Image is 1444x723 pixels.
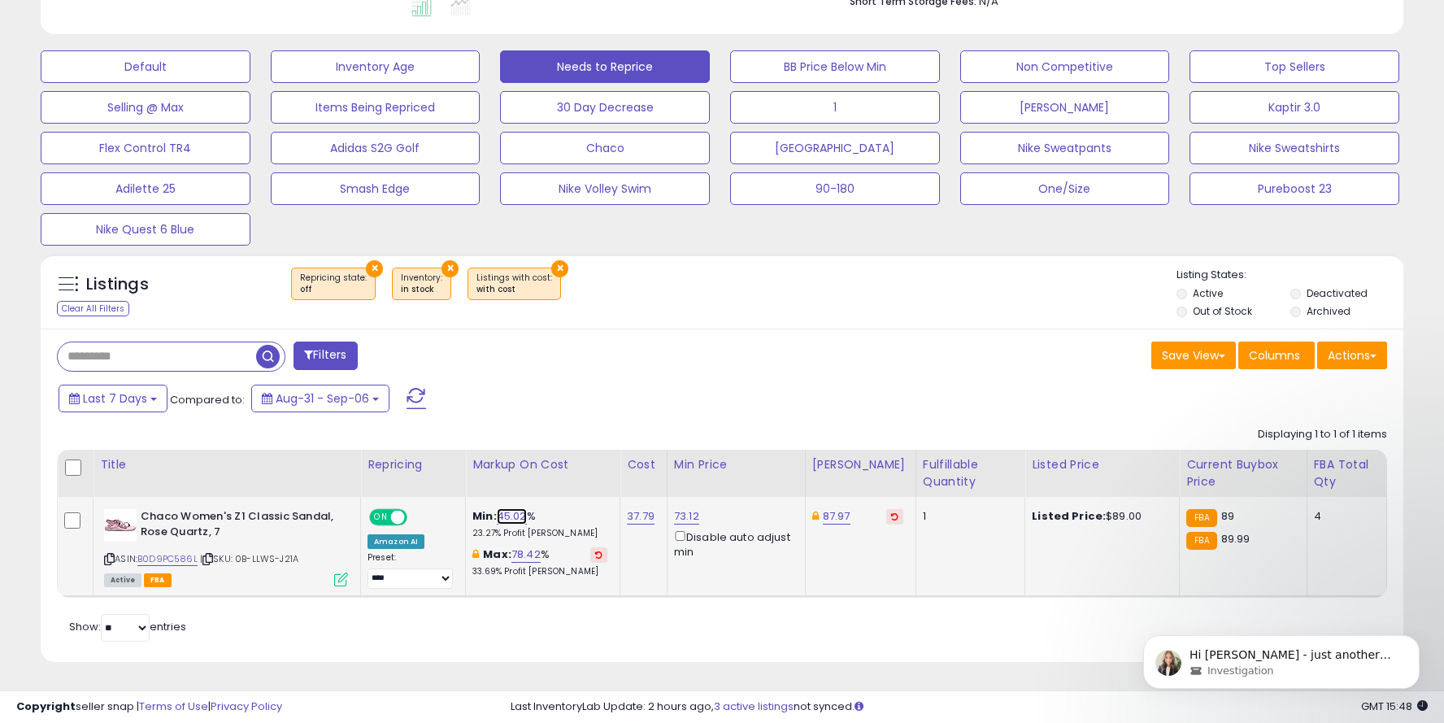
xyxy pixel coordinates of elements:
div: [PERSON_NAME] [812,456,909,473]
button: Nike Volley Swim [500,172,710,205]
p: Listing States: [1177,268,1403,283]
div: 4 [1314,509,1374,524]
div: with cost [476,284,552,295]
small: FBA [1186,509,1216,527]
b: Chaco Women's Z1 Classic Sandal, Rose Quartz, 7 [141,509,338,543]
button: Selling @ Max [41,91,250,124]
p: 23.27% Profit [PERSON_NAME] [472,528,607,539]
button: Items Being Repriced [271,91,481,124]
label: Out of Stock [1193,304,1252,318]
label: Deactivated [1307,286,1368,300]
i: This overrides the store level max markup for this listing [472,549,479,560]
div: Repricing [368,456,459,473]
div: in stock [401,284,442,295]
button: Chaco [500,132,710,164]
div: % [472,509,607,539]
div: ASIN: [104,509,348,585]
div: Markup on Cost [472,456,613,473]
button: Non Competitive [960,50,1170,83]
button: Adidas S2G Golf [271,132,481,164]
span: Last 7 Days [83,390,147,407]
a: 37.79 [627,508,655,525]
button: Save View [1151,342,1236,369]
button: 90-180 [730,172,940,205]
small: FBA [1186,532,1216,550]
div: 1 [923,509,1013,524]
a: 87.97 [823,508,850,525]
label: Active [1193,286,1223,300]
button: 30 Day Decrease [500,91,710,124]
b: Max: [483,547,511,562]
button: Nike Sweatshirts [1190,132,1399,164]
span: ON [371,511,391,525]
h5: Listings [86,273,149,296]
button: [PERSON_NAME] [960,91,1170,124]
i: Revert to store-level Dynamic Max Price [891,512,898,520]
a: B0D9PC586L [137,552,198,566]
a: 73.12 [674,508,699,525]
div: Current Buybox Price [1186,456,1299,490]
button: Kaptir 3.0 [1190,91,1399,124]
button: Top Sellers [1190,50,1399,83]
label: Archived [1307,304,1350,318]
a: 45.02 [497,508,527,525]
span: Repricing state : [300,272,367,296]
div: off [300,284,367,295]
th: The percentage added to the cost of goods (COGS) that forms the calculator for Min & Max prices. [466,450,620,497]
div: Fulfillable Quantity [923,456,1019,490]
span: Show: entries [69,619,186,634]
button: Default [41,50,250,83]
span: 89.99 [1221,531,1250,547]
button: Actions [1317,342,1387,369]
button: Pureboost 23 [1190,172,1399,205]
a: Privacy Policy [211,699,282,714]
span: All listings currently available for purchase on Amazon [104,573,141,587]
p: 33.69% Profit [PERSON_NAME] [472,566,607,577]
button: 1 [730,91,940,124]
i: Revert to store-level Max Markup [595,551,602,559]
button: Smash Edge [271,172,481,205]
div: $89.00 [1032,509,1167,524]
button: One/Size [960,172,1170,205]
b: Min: [472,508,497,524]
span: Compared to: [170,392,245,407]
div: % [472,547,607,577]
button: Nike Sweatpants [960,132,1170,164]
div: Last InventoryLab Update: 2 hours ago, not synced. [511,699,1428,715]
button: Flex Control TR4 [41,132,250,164]
span: Listings with cost : [476,272,552,296]
span: Inventory : [401,272,442,296]
span: | SKU: 0B-LLWS-J21A [200,552,298,565]
b: Listed Price: [1032,508,1106,524]
div: Disable auto adjust min [674,528,793,560]
div: FBA Total Qty [1314,456,1380,490]
div: Cost [627,456,660,473]
button: Last 7 Days [59,385,167,412]
div: Preset: [368,552,453,589]
span: FBA [144,573,172,587]
button: BB Price Below Min [730,50,940,83]
button: Inventory Age [271,50,481,83]
div: seller snap | | [16,699,282,715]
button: Nike Quest 6 Blue [41,213,250,246]
button: Aug-31 - Sep-06 [251,385,389,412]
div: Title [100,456,354,473]
img: 31wtBjDMB2L._SL40_.jpg [104,509,137,542]
a: 78.42 [511,547,541,563]
strong: Copyright [16,699,76,714]
button: [GEOGRAPHIC_DATA] [730,132,940,164]
i: This overrides the store level Dynamic Max Price for this listing [812,511,819,521]
button: Needs to Reprice [500,50,710,83]
button: Adilette 25 [41,172,250,205]
div: Amazon AI [368,534,424,549]
span: 89 [1221,508,1234,524]
span: Aug-31 - Sep-06 [276,390,369,407]
div: Clear All Filters [57,301,129,316]
div: Displaying 1 to 1 of 1 items [1258,427,1387,442]
div: Listed Price [1032,456,1172,473]
button: × [441,260,459,277]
